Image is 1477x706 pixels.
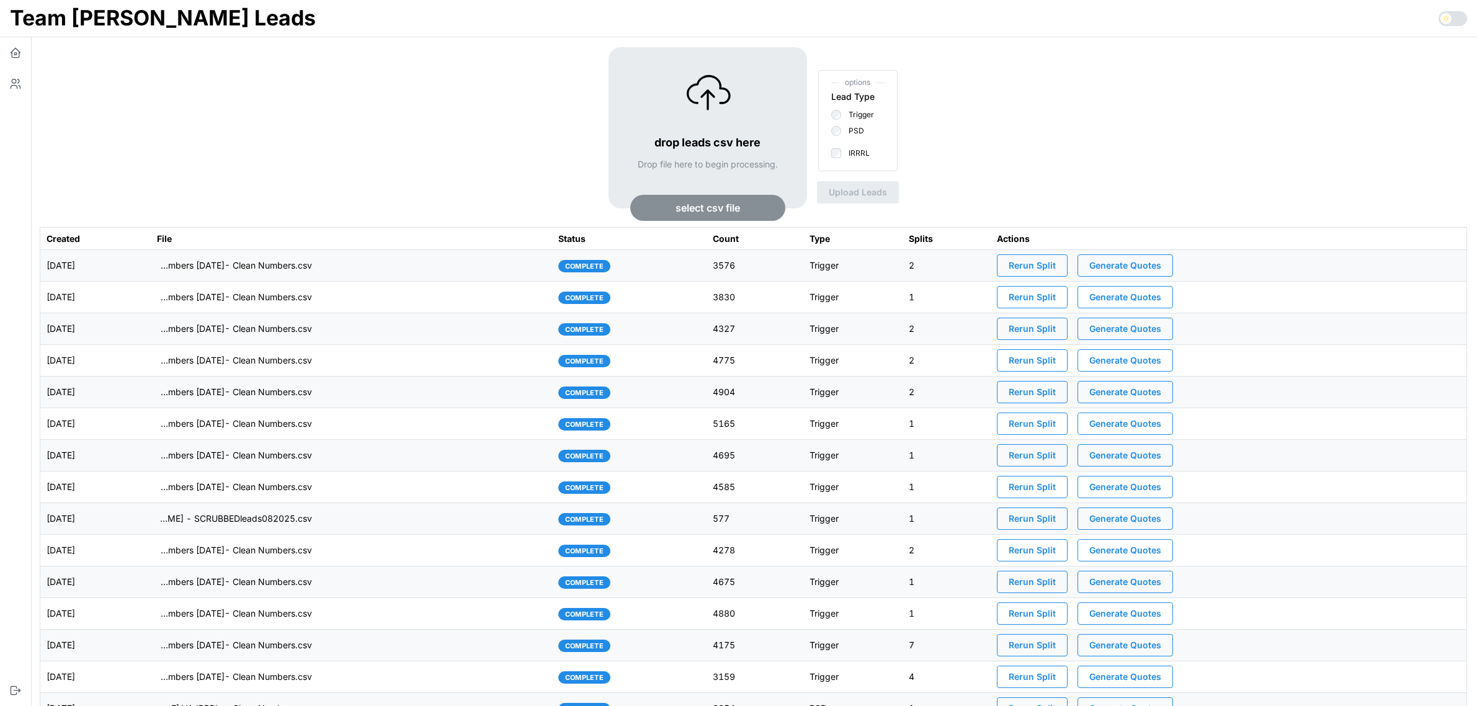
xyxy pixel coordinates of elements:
[40,250,151,282] td: [DATE]
[565,450,604,462] span: complete
[157,354,312,367] p: imports/[PERSON_NAME]/1759926399879-TU Master List With Numbers [DATE]- Clean Numbers.csv
[841,126,864,136] label: PSD
[707,440,803,471] td: 4695
[1078,634,1173,656] button: Generate Quotes
[1078,254,1173,277] button: Generate Quotes
[997,507,1068,530] button: Rerun Split
[1078,666,1173,688] button: Generate Quotes
[903,282,990,313] td: 1
[1089,540,1161,561] span: Generate Quotes
[565,292,604,303] span: complete
[40,598,151,630] td: [DATE]
[903,598,990,630] td: 1
[803,313,903,345] td: Trigger
[157,671,312,683] p: imports/[PERSON_NAME]/1758808525005-TU Master List With Numbers [DATE]- Clean Numbers.csv
[707,377,803,408] td: 4904
[803,228,903,250] th: Type
[1009,382,1056,403] span: Rerun Split
[157,639,312,651] p: imports/[PERSON_NAME]/1758897724868-TU Master List With Numbers [DATE]- Clean Numbers.csv
[1089,413,1161,434] span: Generate Quotes
[803,535,903,566] td: Trigger
[1009,350,1056,371] span: Rerun Split
[40,282,151,313] td: [DATE]
[40,471,151,503] td: [DATE]
[831,90,875,104] div: Lead Type
[157,291,312,303] p: imports/[PERSON_NAME]/1760095654245-TU Master List With Numbers [DATE]- Clean Numbers.csv
[157,323,312,335] p: imports/[PERSON_NAME]/1760014433033-TU Master List With Numbers [DATE]- Clean Numbers.csv
[565,261,604,272] span: complete
[903,228,990,250] th: Splits
[707,471,803,503] td: 4585
[1078,507,1173,530] button: Generate Quotes
[903,345,990,377] td: 2
[157,576,312,588] p: imports/[PERSON_NAME]/1759242095171-TU Master List With Numbers [DATE]- Clean Numbers.csv
[157,259,312,272] p: imports/[PERSON_NAME]/1760362051087-TU Master List With Numbers [DATE]- Clean Numbers.csv
[997,254,1068,277] button: Rerun Split
[707,630,803,661] td: 4175
[1078,444,1173,467] button: Generate Quotes
[997,571,1068,593] button: Rerun Split
[707,566,803,598] td: 4675
[157,481,312,493] p: imports/[PERSON_NAME]/1759412830855-TU Master List With Numbers [DATE]- Clean Numbers.csv
[1009,287,1056,308] span: Rerun Split
[1009,445,1056,466] span: Rerun Split
[1078,476,1173,498] button: Generate Quotes
[803,440,903,471] td: Trigger
[1078,349,1173,372] button: Generate Quotes
[903,250,990,282] td: 2
[157,544,312,556] p: imports/[PERSON_NAME]/1759335094342-TU Master List With Numbers [DATE]- Clean Numbers.csv
[803,630,903,661] td: Trigger
[1009,508,1056,529] span: Rerun Split
[565,419,604,430] span: complete
[40,503,151,535] td: [DATE]
[991,228,1467,250] th: Actions
[1089,255,1161,276] span: Generate Quotes
[157,607,312,620] p: imports/[PERSON_NAME]/1759153699897-TU Master List With Numbers [DATE]- Clean Numbers.csv
[1009,666,1056,687] span: Rerun Split
[1089,635,1161,656] span: Generate Quotes
[40,408,151,440] td: [DATE]
[997,349,1068,372] button: Rerun Split
[1078,286,1173,308] button: Generate Quotes
[40,661,151,693] td: [DATE]
[707,313,803,345] td: 4327
[841,110,874,120] label: Trigger
[803,250,903,282] td: Trigger
[903,566,990,598] td: 1
[157,449,312,462] p: imports/[PERSON_NAME]/1759501758290-TU Master List With Numbers [DATE]- Clean Numbers.csv
[1009,413,1056,434] span: Rerun Split
[40,313,151,345] td: [DATE]
[997,476,1068,498] button: Rerun Split
[565,514,604,525] span: complete
[707,282,803,313] td: 3830
[803,503,903,535] td: Trigger
[707,535,803,566] td: 4278
[40,377,151,408] td: [DATE]
[1078,602,1173,625] button: Generate Quotes
[1009,255,1056,276] span: Rerun Split
[565,672,604,683] span: complete
[1089,445,1161,466] span: Generate Quotes
[707,598,803,630] td: 4880
[40,566,151,598] td: [DATE]
[40,228,151,250] th: Created
[997,413,1068,435] button: Rerun Split
[1089,603,1161,624] span: Generate Quotes
[630,195,785,221] button: select csv file
[903,503,990,535] td: 1
[803,566,903,598] td: Trigger
[40,345,151,377] td: [DATE]
[707,345,803,377] td: 4775
[903,661,990,693] td: 4
[803,661,903,693] td: Trigger
[565,545,604,556] span: complete
[997,539,1068,561] button: Rerun Split
[1089,382,1161,403] span: Generate Quotes
[1078,571,1173,593] button: Generate Quotes
[903,535,990,566] td: 2
[817,181,899,203] button: Upload Leads
[1078,318,1173,340] button: Generate Quotes
[1089,287,1161,308] span: Generate Quotes
[707,503,803,535] td: 577
[1009,476,1056,498] span: Rerun Split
